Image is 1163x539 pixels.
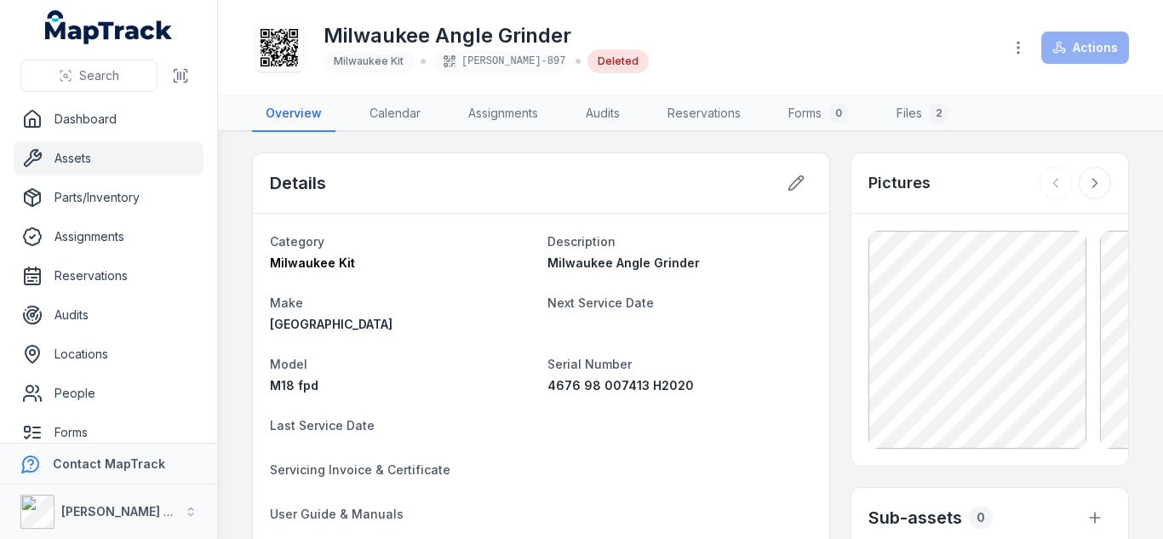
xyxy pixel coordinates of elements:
[270,378,318,393] span: M18 fpd
[270,234,324,249] span: Category
[868,506,962,530] h2: Sub-assets
[270,317,392,331] span: [GEOGRAPHIC_DATA]
[270,255,355,270] span: Milwaukee Kit
[324,22,649,49] h1: Milwaukee Angle Grinder
[547,234,616,249] span: Description
[270,295,303,310] span: Make
[547,295,654,310] span: Next Service Date
[270,418,375,433] span: Last Service Date
[14,298,203,332] a: Audits
[270,462,450,477] span: Servicing Invoice & Certificate
[14,337,203,371] a: Locations
[14,102,203,136] a: Dashboard
[270,171,326,195] h2: Details
[14,141,203,175] a: Assets
[14,376,203,410] a: People
[654,96,754,132] a: Reservations
[20,60,158,92] button: Search
[334,54,404,67] span: Milwaukee Kit
[14,220,203,254] a: Assignments
[775,96,862,132] a: Forms0
[969,506,993,530] div: 0
[61,504,180,519] strong: [PERSON_NAME] Air
[547,357,632,371] span: Serial Number
[45,10,173,44] a: MapTrack
[587,49,649,73] div: Deleted
[14,416,203,450] a: Forms
[53,456,165,471] strong: Contact MapTrack
[868,171,931,195] h3: Pictures
[356,96,434,132] a: Calendar
[14,259,203,293] a: Reservations
[828,103,849,123] div: 0
[79,67,119,84] span: Search
[270,507,404,521] span: User Guide & Manuals
[14,181,203,215] a: Parts/Inventory
[547,255,700,270] span: Milwaukee Angle Grinder
[252,96,335,132] a: Overview
[433,49,569,73] div: [PERSON_NAME]-897
[270,357,307,371] span: Model
[547,378,694,393] span: 4676 98 007413 H2020
[455,96,552,132] a: Assignments
[572,96,633,132] a: Audits
[929,103,949,123] div: 2
[883,96,963,132] a: Files2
